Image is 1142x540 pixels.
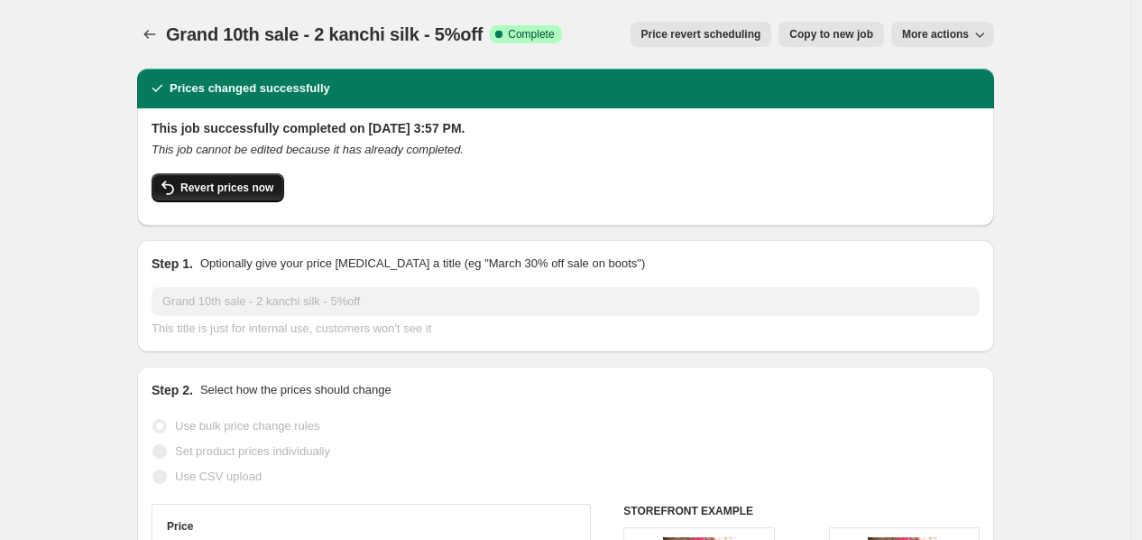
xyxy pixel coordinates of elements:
[175,444,330,458] span: Set product prices individually
[175,419,319,433] span: Use bulk price change rules
[152,119,980,137] h2: This job successfully completed on [DATE] 3:57 PM.
[170,79,330,98] h2: Prices changed successfully
[152,321,431,335] span: This title is just for internal use, customers won't see it
[891,22,994,47] button: More actions
[152,143,464,156] i: This job cannot be edited because it has already completed.
[166,24,483,44] span: Grand 10th sale - 2 kanchi silk - 5%off
[778,22,884,47] button: Copy to new job
[180,181,273,195] span: Revert prices now
[789,27,873,42] span: Copy to new job
[137,22,162,47] button: Price change jobs
[508,27,554,42] span: Complete
[641,27,761,42] span: Price revert scheduling
[152,381,193,399] h2: Step 2.
[623,504,980,518] h6: STOREFRONT EXAMPLE
[200,255,645,273] p: Optionally give your price [MEDICAL_DATA] a title (eg "March 30% off sale on boots")
[631,22,772,47] button: Price revert scheduling
[152,255,193,273] h2: Step 1.
[200,381,391,399] p: Select how the prices should change
[152,173,284,202] button: Revert prices now
[152,287,980,316] input: 30% off holiday sale
[902,27,969,42] span: More actions
[167,519,193,534] h3: Price
[175,470,262,483] span: Use CSV upload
